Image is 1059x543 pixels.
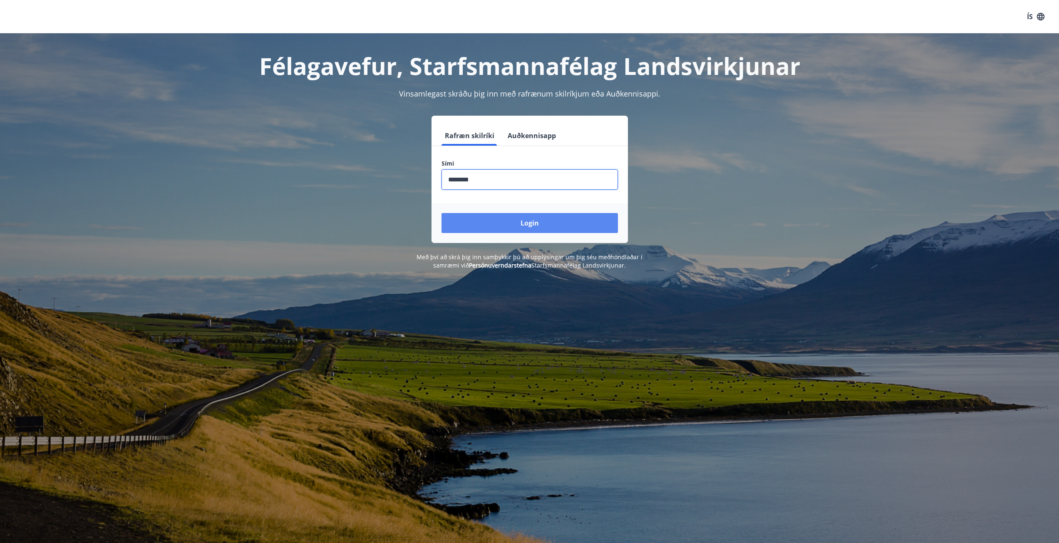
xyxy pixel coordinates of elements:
button: Rafræn skilríki [441,126,498,146]
a: Persónuverndarstefna [469,261,531,269]
span: Vinsamlegast skráðu þig inn með rafrænum skilríkjum eða Auðkennisappi. [399,89,660,99]
button: Auðkennisapp [504,126,559,146]
span: Með því að skrá þig inn samþykkir þú að upplýsingar um þig séu meðhöndlaðar í samræmi við Starfsm... [417,253,642,269]
button: Login [441,213,618,233]
label: Sími [441,159,618,168]
h1: Félagavefur, Starfsmannafélag Landsvirkjunar [240,50,819,82]
button: ÍS [1022,9,1049,24]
